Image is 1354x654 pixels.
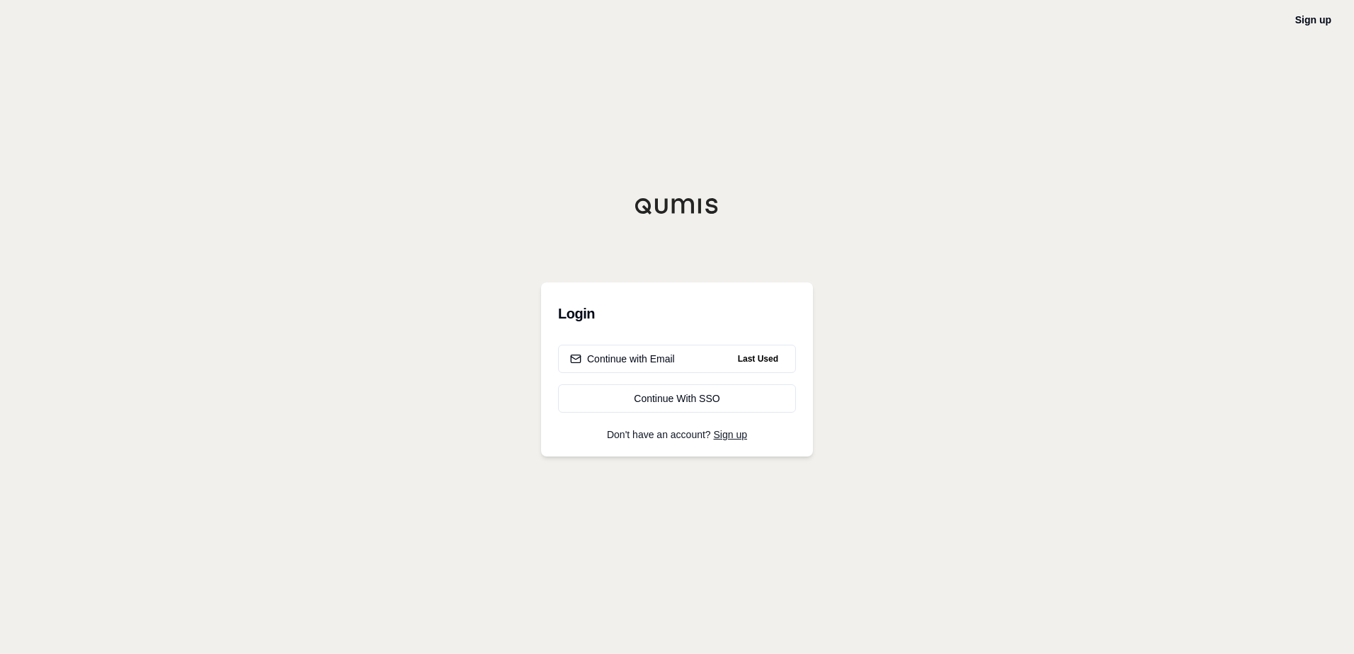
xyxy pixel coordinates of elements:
[570,352,675,366] div: Continue with Email
[714,429,747,440] a: Sign up
[558,430,796,440] p: Don't have an account?
[558,299,796,328] h3: Login
[558,345,796,373] button: Continue with EmailLast Used
[558,384,796,413] a: Continue With SSO
[570,391,784,406] div: Continue With SSO
[635,197,719,214] img: Qumis
[732,350,784,367] span: Last Used
[1295,14,1331,25] a: Sign up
